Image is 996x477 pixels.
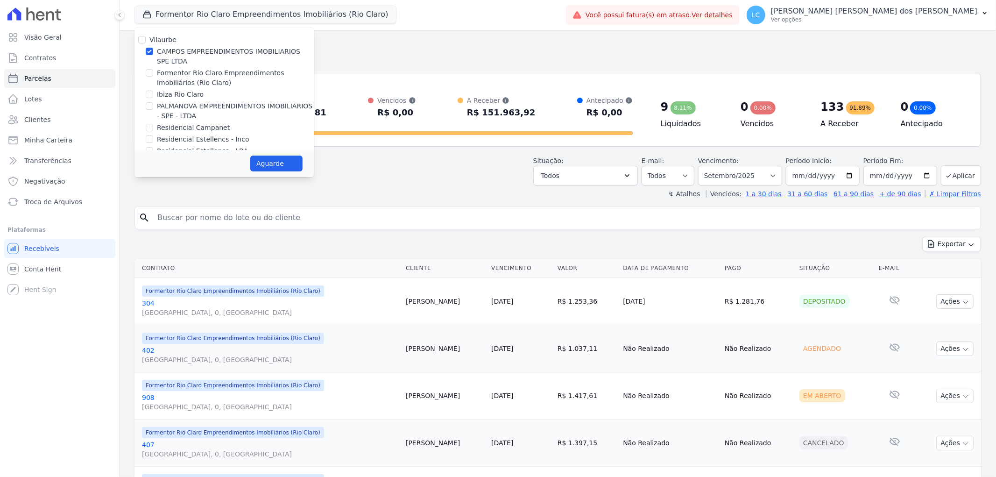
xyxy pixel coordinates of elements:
label: CAMPOS EMPREENDIMENTOS IMOBILIARIOS SPE LTDA [157,47,314,66]
label: PALMANOVA EMPREENDIMENTOS IMOBILIARIOS - SPE - LTDA [157,101,314,121]
label: E-mail: [642,157,664,164]
a: Parcelas [4,69,115,88]
p: Ver opções [771,16,977,23]
label: Vilaurbe [149,36,177,43]
label: Ibiza Rio Claro [157,90,204,100]
a: 304[GEOGRAPHIC_DATA], 0, [GEOGRAPHIC_DATA] [142,299,398,317]
th: Contrato [134,259,402,278]
span: [GEOGRAPHIC_DATA], 0, [GEOGRAPHIC_DATA] [142,449,398,459]
button: Aguarde [250,156,303,171]
a: Troca de Arquivos [4,192,115,211]
a: [DATE] [491,345,513,352]
label: Vencidos: [706,190,742,198]
th: Pago [721,259,796,278]
div: Em Aberto [799,389,845,402]
div: R$ 151.963,92 [467,105,536,120]
td: Não Realizado [619,325,721,372]
span: Você possui fatura(s) em atraso. [586,10,733,20]
a: Recebíveis [4,239,115,258]
h2: Parcelas [134,37,981,54]
div: 0 [741,100,749,114]
a: Lotes [4,90,115,108]
label: Residencial Estellencs - LBA [157,146,248,156]
input: Buscar por nome do lote ou do cliente [152,208,977,227]
div: R$ 0,00 [586,105,633,120]
td: [DATE] [619,278,721,325]
th: Valor [554,259,619,278]
span: Troca de Arquivos [24,197,82,206]
td: R$ 1.281,76 [721,278,796,325]
div: 91,89% [846,101,875,114]
label: Vencimento: [698,157,739,164]
span: Visão Geral [24,33,62,42]
div: Antecipado [586,96,633,105]
a: 1 a 30 dias [746,190,782,198]
h4: Antecipado [901,118,966,129]
label: Formentor Rio Claro Empreendimentos Imobiliários (Rio Claro) [157,68,314,88]
td: R$ 1.037,11 [554,325,619,372]
td: [PERSON_NAME] [402,278,487,325]
a: Clientes [4,110,115,129]
i: search [139,212,150,223]
div: 0,00% [750,101,776,114]
td: Não Realizado [721,325,796,372]
span: [GEOGRAPHIC_DATA], 0, [GEOGRAPHIC_DATA] [142,402,398,412]
div: R$ 0,00 [377,105,416,120]
button: Ações [936,389,974,403]
th: Data de Pagamento [619,259,721,278]
button: Ações [936,342,974,356]
h4: A Receber [820,118,885,129]
a: [DATE] [491,439,513,447]
button: Aplicar [941,165,981,185]
td: Não Realizado [619,420,721,467]
a: Visão Geral [4,28,115,47]
span: Formentor Rio Claro Empreendimentos Imobiliários (Rio Claro) [142,427,324,438]
button: Exportar [922,237,981,251]
label: Período Fim: [863,156,937,166]
a: 407[GEOGRAPHIC_DATA], 0, [GEOGRAPHIC_DATA] [142,440,398,459]
a: [DATE] [491,298,513,305]
span: Formentor Rio Claro Empreendimentos Imobiliários (Rio Claro) [142,380,324,391]
div: 0 [901,100,909,114]
a: Contratos [4,49,115,67]
div: A Receber [467,96,536,105]
a: Transferências [4,151,115,170]
td: [PERSON_NAME] [402,372,487,420]
span: Parcelas [24,74,51,83]
span: Contratos [24,53,56,63]
a: [DATE] [491,392,513,399]
button: Ações [936,436,974,450]
a: Conta Hent [4,260,115,278]
a: 61 a 90 dias [834,190,874,198]
a: Negativação [4,172,115,191]
p: [PERSON_NAME] [PERSON_NAME] dos [PERSON_NAME] [771,7,977,16]
div: Vencidos [377,96,416,105]
div: Plataformas [7,224,112,235]
button: LC [PERSON_NAME] [PERSON_NAME] dos [PERSON_NAME] Ver opções [739,2,996,28]
h4: Vencidos [741,118,805,129]
span: Formentor Rio Claro Empreendimentos Imobiliários (Rio Claro) [142,285,324,297]
th: E-mail [875,259,914,278]
div: 0,00% [910,101,935,114]
label: Residencial Campanet [157,123,230,133]
a: 31 a 60 dias [787,190,827,198]
h4: Liquidados [661,118,726,129]
a: ✗ Limpar Filtros [925,190,981,198]
td: R$ 1.397,15 [554,420,619,467]
td: [PERSON_NAME] [402,420,487,467]
a: 908[GEOGRAPHIC_DATA], 0, [GEOGRAPHIC_DATA] [142,393,398,412]
span: Formentor Rio Claro Empreendimentos Imobiliários (Rio Claro) [142,333,324,344]
td: Não Realizado [721,372,796,420]
a: Minha Carteira [4,131,115,150]
span: Todos [541,170,559,181]
label: Período Inicío: [786,157,832,164]
span: Lotes [24,94,42,104]
span: Conta Hent [24,264,61,274]
label: ↯ Atalhos [668,190,700,198]
div: Agendado [799,342,845,355]
th: Situação [796,259,875,278]
td: Não Realizado [721,420,796,467]
div: 8,11% [671,101,696,114]
th: Vencimento [487,259,554,278]
span: Negativação [24,177,65,186]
